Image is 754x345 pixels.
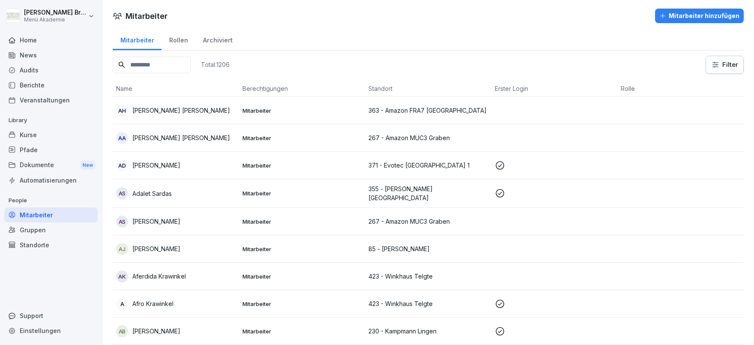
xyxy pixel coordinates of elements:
p: People [4,194,98,207]
p: Mitarbeiter [242,245,362,253]
a: Pfade [4,142,98,157]
p: [PERSON_NAME] [PERSON_NAME] [132,133,230,142]
p: 267 - Amazon MUC3 Graben [368,133,488,142]
p: Afro Krawinkel [132,299,174,308]
p: 363 - Amazon FRA7 [GEOGRAPHIC_DATA] [368,106,488,115]
p: 230 - Kampmann Lingen [368,327,488,336]
th: Erster Login [491,81,618,97]
p: 423 - Winkhaus Telgte [368,272,488,281]
a: Archiviert [195,28,240,50]
div: Support [4,308,98,323]
p: 85 - [PERSON_NAME] [368,244,488,253]
p: [PERSON_NAME] Bruns [24,9,87,16]
p: Aferdida Krawinkel [132,272,186,281]
p: [PERSON_NAME] [132,244,180,253]
a: Rollen [162,28,195,50]
p: 423 - Winkhaus Telgte [368,299,488,308]
p: [PERSON_NAME] [132,161,180,170]
p: [PERSON_NAME] [132,217,180,226]
p: 355 - [PERSON_NAME] [GEOGRAPHIC_DATA] [368,184,488,202]
div: AD [116,159,128,171]
p: Mitarbeiter [242,107,362,114]
div: AJ [116,243,128,255]
p: Total: 1206 [201,60,230,69]
h1: Mitarbeiter [126,10,168,22]
div: AB [116,325,128,337]
p: Adalet Sardas [132,189,172,198]
div: AH [116,105,128,117]
p: Mitarbeiter [242,300,362,308]
a: Einstellungen [4,323,98,338]
a: Mitarbeiter [113,28,162,50]
a: Berichte [4,78,98,93]
div: AK [116,270,128,282]
p: Mitarbeiter [242,189,362,197]
div: Dokumente [4,157,98,173]
div: Filter [711,60,738,69]
p: Mitarbeiter [242,218,362,225]
button: Filter [706,56,743,73]
a: Gruppen [4,222,98,237]
a: Kurse [4,127,98,142]
p: 267 - Amazon MUC3 Graben [368,217,488,226]
p: Mitarbeiter [242,327,362,335]
button: Mitarbeiter hinzufügen [655,9,744,23]
a: Veranstaltungen [4,93,98,108]
p: Menü Akademie [24,17,87,23]
a: DokumenteNew [4,157,98,173]
div: A [116,298,128,310]
div: AS [116,187,128,199]
div: AS [116,216,128,228]
div: New [81,160,95,170]
a: Audits [4,63,98,78]
a: News [4,48,98,63]
div: Mitarbeiter hinzufügen [659,11,739,21]
p: Mitarbeiter [242,162,362,169]
p: [PERSON_NAME] [132,327,180,336]
a: Automatisierungen [4,173,98,188]
th: Rolle [617,81,744,97]
th: Berechtigungen [239,81,365,97]
a: Mitarbeiter [4,207,98,222]
p: Mitarbeiter [242,134,362,142]
th: Name [113,81,239,97]
p: Mitarbeiter [242,273,362,280]
p: [PERSON_NAME] [PERSON_NAME] [132,106,230,115]
p: 371 - Evotec [GEOGRAPHIC_DATA] 1 [368,161,488,170]
th: Standort [365,81,491,97]
div: AA [116,132,128,144]
a: Home [4,33,98,48]
p: Library [4,114,98,127]
a: Standorte [4,237,98,252]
